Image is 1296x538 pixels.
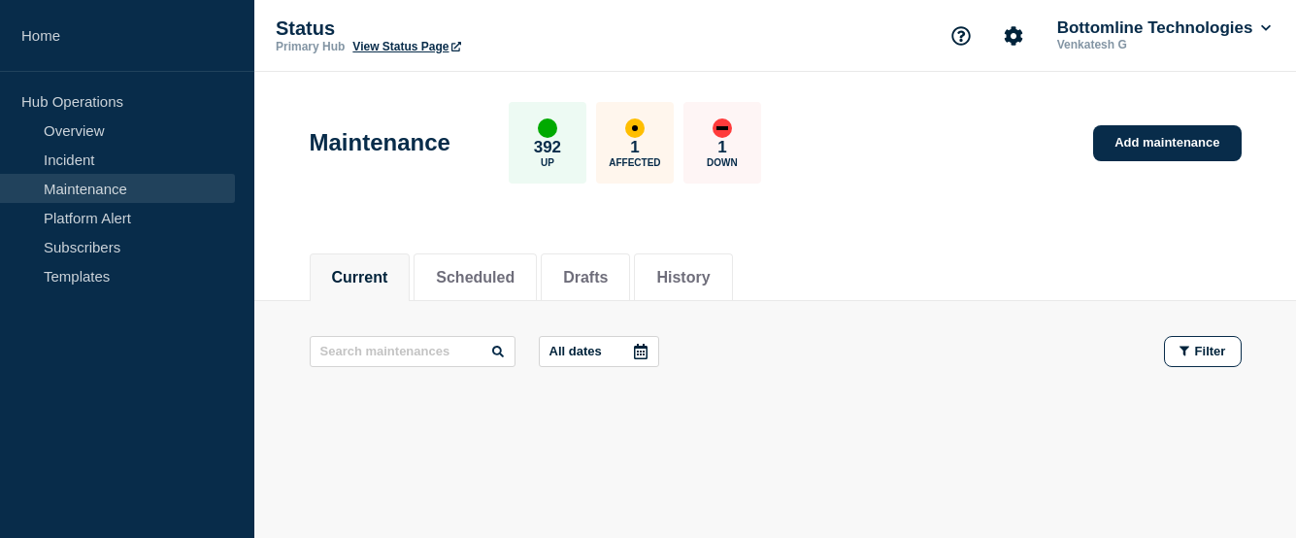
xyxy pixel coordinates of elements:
[352,40,460,53] a: View Status Page
[656,269,710,286] button: History
[276,40,345,53] p: Primary Hub
[436,269,515,286] button: Scheduled
[332,269,388,286] button: Current
[310,129,450,156] h1: Maintenance
[1195,344,1226,358] span: Filter
[276,17,664,40] p: Status
[534,138,561,157] p: 392
[707,157,738,168] p: Down
[310,336,515,367] input: Search maintenances
[941,16,981,56] button: Support
[1164,336,1242,367] button: Filter
[717,138,726,157] p: 1
[549,344,602,358] p: All dates
[713,118,732,138] div: down
[539,336,659,367] button: All dates
[1053,38,1255,51] p: Venkatesh G
[563,269,608,286] button: Drafts
[609,157,660,168] p: Affected
[1093,125,1241,161] a: Add maintenance
[625,118,645,138] div: affected
[541,157,554,168] p: Up
[1053,18,1275,38] button: Bottomline Technologies
[538,118,557,138] div: up
[993,16,1034,56] button: Account settings
[630,138,639,157] p: 1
